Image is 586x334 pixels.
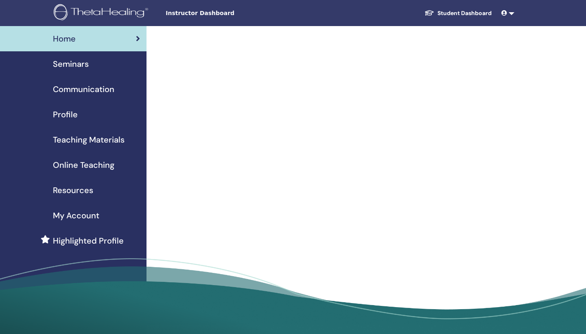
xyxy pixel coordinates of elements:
[53,134,125,146] span: Teaching Materials
[418,6,498,21] a: Student Dashboard
[166,9,288,18] span: Instructor Dashboard
[424,9,434,16] img: graduation-cap-white.svg
[53,58,89,70] span: Seminars
[53,83,114,95] span: Communication
[53,159,114,171] span: Online Teaching
[53,108,78,121] span: Profile
[54,4,151,22] img: logo.png
[53,184,93,196] span: Resources
[53,33,76,45] span: Home
[53,235,124,247] span: Highlighted Profile
[53,209,99,222] span: My Account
